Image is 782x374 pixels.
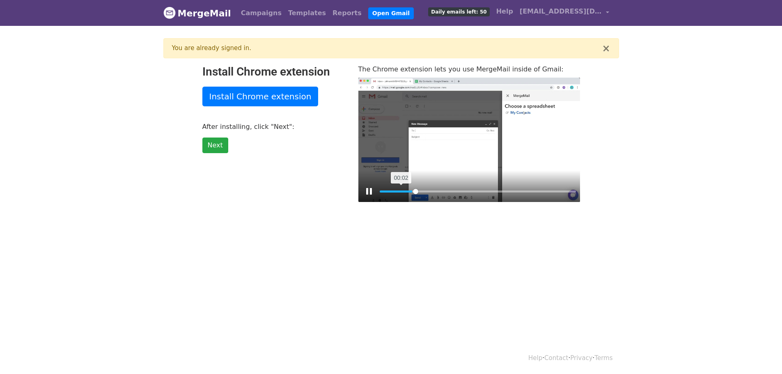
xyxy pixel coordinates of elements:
[163,5,231,22] a: MergeMail
[544,354,568,362] a: Contact
[238,5,285,21] a: Campaigns
[163,7,176,19] img: MergeMail logo
[329,5,365,21] a: Reports
[202,87,319,106] a: Install Chrome extension
[358,65,580,73] p: The Chrome extension lets you use MergeMail inside of Gmail:
[425,3,493,20] a: Daily emails left: 50
[602,44,610,53] button: ×
[516,3,612,23] a: [EMAIL_ADDRESS][DOMAIN_NAME]
[202,122,346,131] p: After installing, click "Next":
[570,354,592,362] a: Privacy
[428,7,489,16] span: Daily emails left: 50
[493,3,516,20] a: Help
[202,138,228,153] a: Next
[368,7,414,19] a: Open Gmail
[380,188,576,195] input: Seek
[285,5,329,21] a: Templates
[202,65,346,79] h2: Install Chrome extension
[528,354,542,362] a: Help
[362,185,376,198] button: Play
[520,7,602,16] span: [EMAIL_ADDRESS][DOMAIN_NAME]
[741,335,782,374] iframe: Chat Widget
[594,354,612,362] a: Terms
[172,44,602,53] div: You are already signed in.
